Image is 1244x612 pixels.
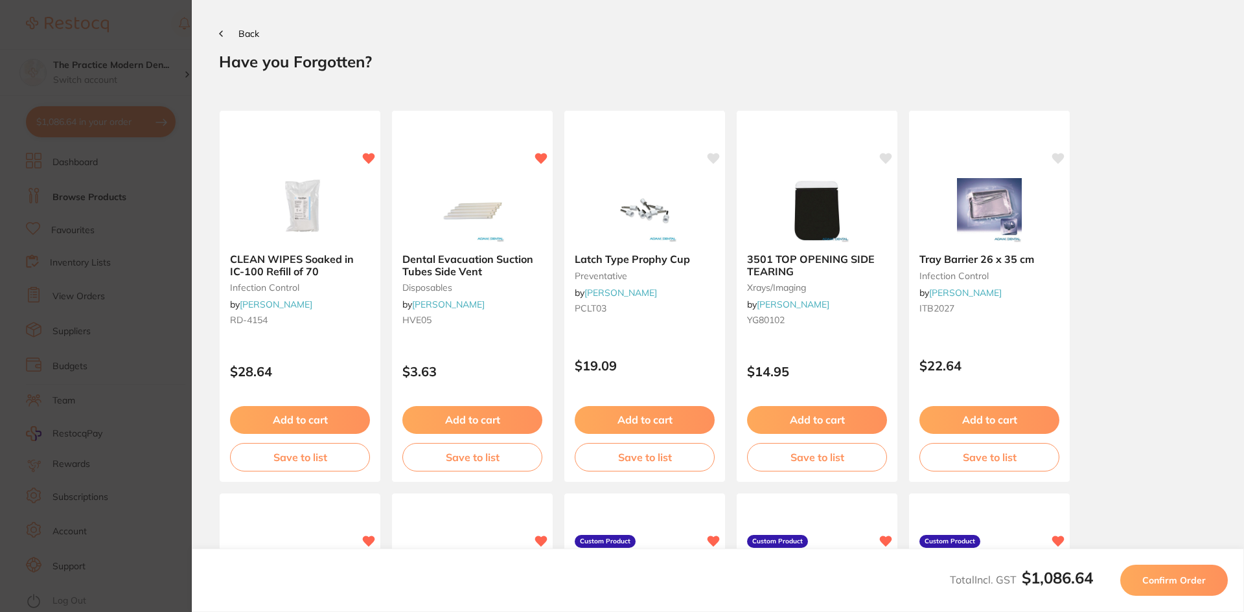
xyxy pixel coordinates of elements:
a: [PERSON_NAME] [929,287,1002,299]
p: $28.64 [230,364,370,379]
b: 3501 TOP OPENING SIDE TEARING [747,253,887,277]
small: RD-4154 [230,315,370,325]
button: Save to list [919,443,1059,471]
small: HVE05 [402,315,542,325]
span: by [919,287,1002,299]
p: $3.63 [402,364,542,379]
span: by [747,299,829,310]
img: 3501 TOP OPENING SIDE TEARING [775,178,859,243]
p: $14.95 [747,364,887,379]
small: infection control [919,271,1059,281]
a: [PERSON_NAME] [584,287,657,299]
small: preventative [575,271,715,281]
b: Tray Barrier 26 x 35 cm [919,253,1059,265]
a: [PERSON_NAME] [757,299,829,310]
button: Save to list [747,443,887,471]
b: Latch Type Prophy Cup [575,253,715,265]
p: $19.09 [575,358,715,373]
label: Custom Product [747,535,808,548]
button: Save to list [230,443,370,471]
p: $22.64 [919,358,1059,373]
small: infection control [230,282,370,293]
button: Add to cart [575,406,715,433]
small: PCLT03 [575,303,715,313]
b: Dental Evacuation Suction Tubes Side Vent [402,253,542,277]
small: ITB2027 [919,303,1059,313]
button: Back [219,28,259,39]
b: CLEAN WIPES Soaked in IC-100 Refill of 70 [230,253,370,277]
span: by [575,287,657,299]
a: [PERSON_NAME] [240,299,312,310]
small: xrays/imaging [747,282,887,293]
span: Back [238,28,259,40]
span: by [230,299,312,310]
h2: Have you Forgotten? [219,52,1217,71]
button: Add to cart [402,406,542,433]
label: Custom Product [575,535,636,548]
span: by [402,299,485,310]
img: Tray Barrier 26 x 35 cm [947,178,1031,243]
img: Dental Evacuation Suction Tubes Side Vent [430,178,514,243]
label: Custom Product [919,535,980,548]
span: Total Incl. GST [950,573,1093,586]
small: YG80102 [747,315,887,325]
small: disposables [402,282,542,293]
span: Confirm Order [1142,574,1206,586]
img: CLEAN WIPES Soaked in IC-100 Refill of 70 [258,178,342,243]
button: Add to cart [919,406,1059,433]
button: Confirm Order [1120,565,1228,596]
button: Save to list [575,443,715,471]
a: [PERSON_NAME] [412,299,485,310]
b: $1,086.64 [1022,568,1093,587]
button: Save to list [402,443,542,471]
button: Add to cart [747,406,887,433]
img: Latch Type Prophy Cup [603,178,687,243]
button: Add to cart [230,406,370,433]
